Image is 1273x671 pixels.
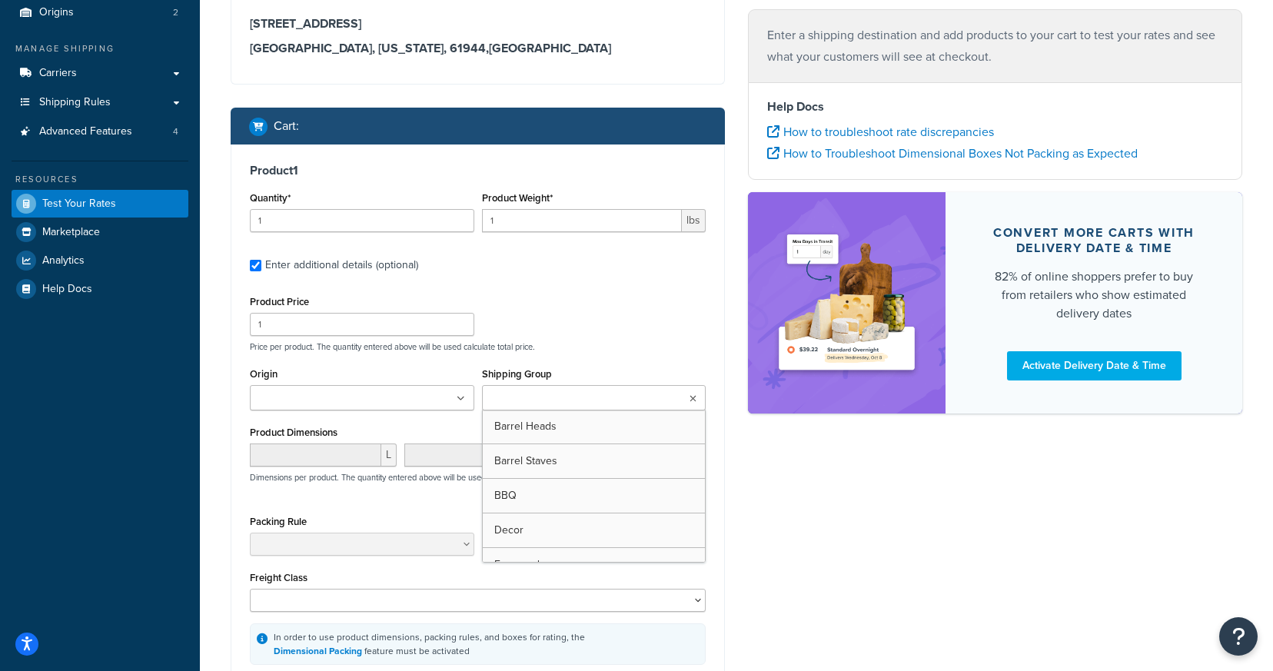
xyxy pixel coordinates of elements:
[494,453,557,469] span: Barrel Staves
[12,190,188,218] a: Test Your Rates
[12,247,188,274] a: Analytics
[250,209,474,232] input: 0
[250,516,307,527] label: Packing Rule
[767,123,994,141] a: How to troubleshoot rate discrepancies
[250,427,337,438] label: Product Dimensions
[767,25,1223,68] p: Enter a shipping destination and add products to your cart to test your rates and see what your c...
[39,96,111,109] span: Shipping Rules
[42,198,116,211] span: Test Your Rates
[250,572,307,583] label: Freight Class
[767,144,1138,162] a: How to Troubleshoot Dimensional Boxes Not Packing as Expected
[265,254,418,276] div: Enter additional details (optional)
[250,192,291,204] label: Quantity*
[12,173,188,186] div: Resources
[1219,617,1258,656] button: Open Resource Center
[494,418,557,434] span: Barrel Heads
[250,260,261,271] input: Enter additional details (optional)
[12,59,188,88] a: Carriers
[494,556,540,573] span: Engraved
[39,125,132,138] span: Advanced Features
[682,209,706,232] span: lbs
[274,644,362,658] a: Dimensional Packing
[483,479,706,513] a: BBQ
[274,630,585,658] div: In order to use product dimensions, packing rules, and boxes for rating, the feature must be acti...
[250,368,278,380] label: Origin
[982,225,1205,256] div: Convert more carts with delivery date & time
[42,226,100,239] span: Marketplace
[482,368,552,380] label: Shipping Group
[482,209,683,232] input: 0.00
[482,192,553,204] label: Product Weight*
[250,163,706,178] h3: Product 1
[483,410,706,443] a: Barrel Heads
[39,6,74,19] span: Origins
[12,275,188,303] a: Help Docs
[42,254,85,267] span: Analytics
[173,125,178,138] span: 4
[250,296,309,307] label: Product Price
[250,41,706,56] h3: [GEOGRAPHIC_DATA], [US_STATE], 61944 , [GEOGRAPHIC_DATA]
[246,341,710,352] p: Price per product. The quantity entered above will be used calculate total price.
[173,6,178,19] span: 2
[39,67,77,80] span: Carriers
[483,513,706,547] a: Decor
[381,443,397,467] span: L
[767,98,1223,116] h4: Help Docs
[12,218,188,246] a: Marketplace
[771,215,922,390] img: feature-image-ddt-36eae7f7280da8017bfb280eaccd9c446f90b1fe08728e4019434db127062ab4.png
[12,118,188,146] a: Advanced Features4
[494,487,517,503] span: BBQ
[1007,351,1182,380] a: Activate Delivery Date & Time
[246,472,568,483] p: Dimensions per product. The quantity entered above will be used calculate total volume.
[250,16,706,32] h3: [STREET_ADDRESS]
[12,118,188,146] li: Advanced Features
[982,267,1205,323] div: 82% of online shoppers prefer to buy from retailers who show estimated delivery dates
[12,88,188,117] a: Shipping Rules
[483,444,706,478] a: Barrel Staves
[483,548,706,582] a: Engraved
[494,522,523,538] span: Decor
[274,119,299,133] h2: Cart :
[42,283,92,296] span: Help Docs
[12,42,188,55] div: Manage Shipping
